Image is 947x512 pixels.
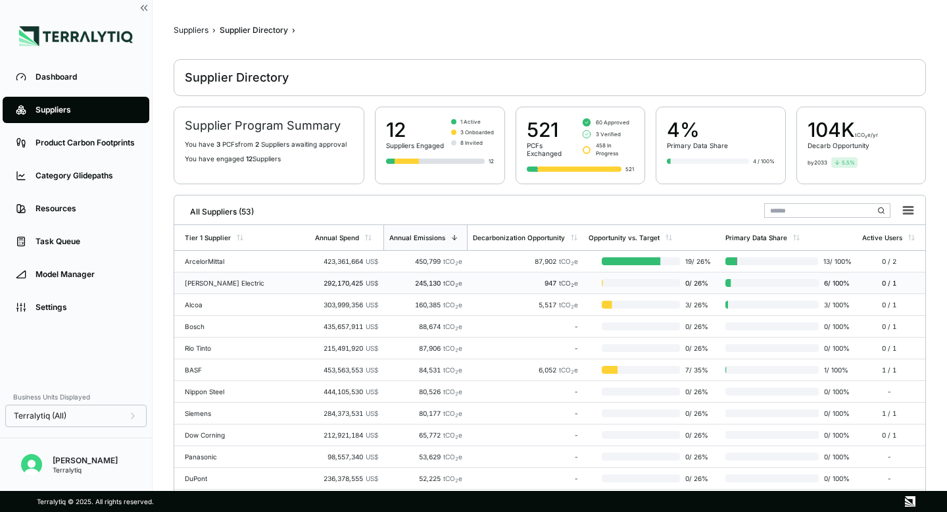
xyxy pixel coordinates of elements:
[855,132,878,138] span: tCO₂e/yr
[389,279,462,287] div: 245,130
[443,366,462,374] span: tCO e
[443,474,462,482] span: tCO e
[389,344,462,352] div: 87,906
[366,431,378,439] span: US$
[808,141,878,149] div: Decarb Opportunity
[443,257,462,265] span: tCO e
[14,411,66,421] span: Terralytiq (All)
[315,431,378,439] div: 212,921,184
[315,322,378,330] div: 435,657,911
[36,269,136,280] div: Model Manager
[455,347,458,353] sub: 2
[596,118,629,126] span: 60 Approved
[366,257,378,265] span: US$
[862,257,915,265] div: 0 / 2
[862,301,915,309] div: 0 / 1
[559,366,578,374] span: tCO e
[36,170,136,181] div: Category Glidepaths
[389,257,462,265] div: 450,799
[16,449,47,480] button: Open user button
[862,431,915,439] div: 0 / 1
[680,431,715,439] span: 0 / 26 %
[819,409,852,417] span: 0 / 100 %
[455,391,458,397] sub: 2
[819,453,852,461] span: 0 / 100 %
[473,344,578,352] div: -
[220,25,288,36] div: Supplier Directory
[185,140,353,148] p: You have PCF s from Supplier s awaiting approval
[185,118,353,134] h2: Supplier Program Summary
[366,409,378,417] span: US$
[489,157,494,165] div: 12
[819,301,852,309] span: 3 / 100 %
[315,301,378,309] div: 303,999,356
[21,454,42,475] img: Riley Dean
[443,453,462,461] span: tCO e
[366,453,378,461] span: US$
[389,409,462,417] div: 80,177
[862,474,915,482] div: -
[389,474,462,482] div: 52,225
[571,282,574,288] sub: 2
[36,203,136,214] div: Resources
[862,409,915,417] div: 1 / 1
[185,301,304,309] div: Alcoa
[460,118,481,126] span: 1 Active
[667,118,728,141] div: 4%
[386,118,444,141] div: 12
[842,159,855,166] span: 5.5 %
[473,279,578,287] div: 947
[559,279,578,287] span: tCO e
[571,369,574,375] sub: 2
[460,139,483,147] span: 8 Invited
[185,70,289,86] div: Supplier Directory
[315,279,378,287] div: 292,170,425
[808,159,827,166] div: by 2033
[473,431,578,439] div: -
[455,304,458,310] sub: 2
[680,366,715,374] span: 7 / 35 %
[216,140,220,148] span: 3
[315,409,378,417] div: 284,373,531
[819,366,852,374] span: 1 / 100 %
[455,456,458,462] sub: 2
[185,155,353,163] p: You have engaged Suppliers
[819,431,852,439] span: 0 / 100 %
[212,25,216,36] span: ›
[53,455,118,466] div: [PERSON_NAME]
[725,234,787,242] div: Primary Data Share
[443,344,462,352] span: tCO e
[596,141,634,157] span: 458 In Progress
[443,301,462,309] span: tCO e
[862,388,915,396] div: -
[315,344,378,352] div: 215,491,920
[185,344,304,352] div: Rio Tinto
[455,434,458,440] sub: 2
[680,257,715,265] span: 19 / 26 %
[19,26,133,46] img: Logo
[589,234,660,242] div: Opportunity vs. Target
[185,453,304,461] div: Panasonic
[680,409,715,417] span: 0 / 26 %
[460,128,494,136] span: 3 Onboarded
[559,257,578,265] span: tCO e
[315,453,378,461] div: 98,557,340
[5,389,147,405] div: Business Units Displayed
[455,282,458,288] sub: 2
[527,141,578,157] div: PCFs Exchanged
[389,453,462,461] div: 53,629
[366,388,378,396] span: US$
[819,344,852,352] span: 0 / 100 %
[862,322,915,330] div: 0 / 1
[571,261,574,267] sub: 2
[680,474,715,482] span: 0 / 26 %
[389,234,445,242] div: Annual Emissions
[386,141,444,149] div: Suppliers Engaged
[667,141,728,149] div: Primary Data Share
[862,344,915,352] div: 0 / 1
[862,234,902,242] div: Active Users
[455,413,458,419] sub: 2
[443,388,462,396] span: tCO e
[389,366,462,374] div: 84,531
[455,261,458,267] sub: 2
